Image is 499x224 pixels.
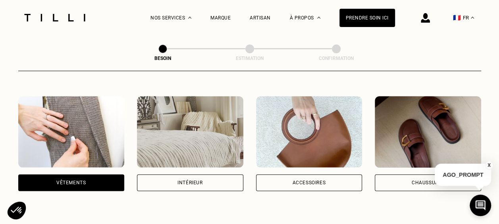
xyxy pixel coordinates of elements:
[250,15,271,21] a: Artisan
[21,14,88,21] img: Logo du service de couturière Tilli
[297,56,376,61] div: Confirmation
[412,180,444,185] div: Chaussures
[317,17,320,19] img: Menu déroulant à propos
[375,96,481,168] img: Chaussures
[137,96,243,168] img: Intérieur
[188,17,191,19] img: Menu déroulant
[56,180,86,185] div: Vêtements
[210,56,289,61] div: Estimation
[435,164,491,186] p: AGO_PROMPT
[210,15,231,21] a: Marque
[256,96,362,168] img: Accessoires
[292,180,326,185] div: Accessoires
[177,180,202,185] div: Intérieur
[421,13,430,23] img: icône connexion
[471,17,474,19] img: menu déroulant
[453,14,461,21] span: 🇫🇷
[123,56,202,61] div: Besoin
[485,161,493,170] button: X
[18,96,125,168] img: Vêtements
[339,9,395,27] a: Prendre soin ici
